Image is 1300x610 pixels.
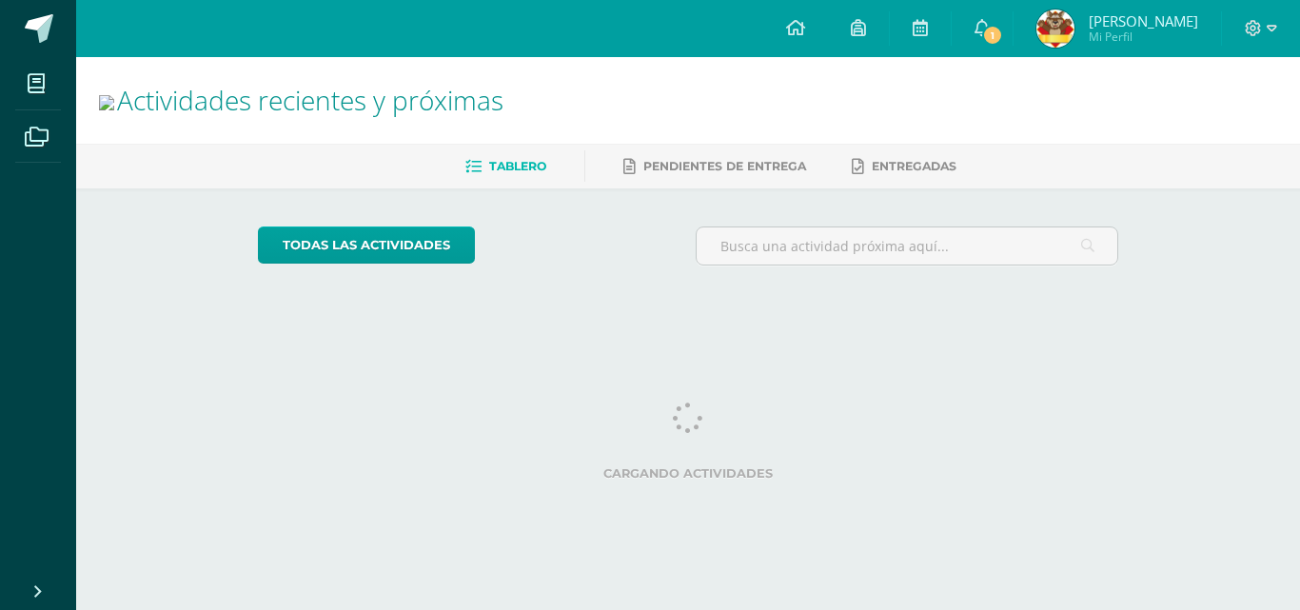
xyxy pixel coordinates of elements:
[258,226,475,264] a: todas las Actividades
[489,159,546,173] span: Tablero
[982,25,1003,46] span: 1
[1089,11,1198,30] span: [PERSON_NAME]
[1089,29,1198,45] span: Mi Perfil
[258,466,1119,481] label: Cargando actividades
[465,151,546,182] a: Tablero
[1036,10,1074,48] img: 55cd4609078b6f5449d0df1f1668bde8.png
[117,82,503,118] span: Actividades recientes y próximas
[852,151,956,182] a: Entregadas
[872,159,956,173] span: Entregadas
[623,151,806,182] a: Pendientes de entrega
[643,159,806,173] span: Pendientes de entrega
[99,95,114,110] img: bow.png
[697,227,1118,265] input: Busca una actividad próxima aquí...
